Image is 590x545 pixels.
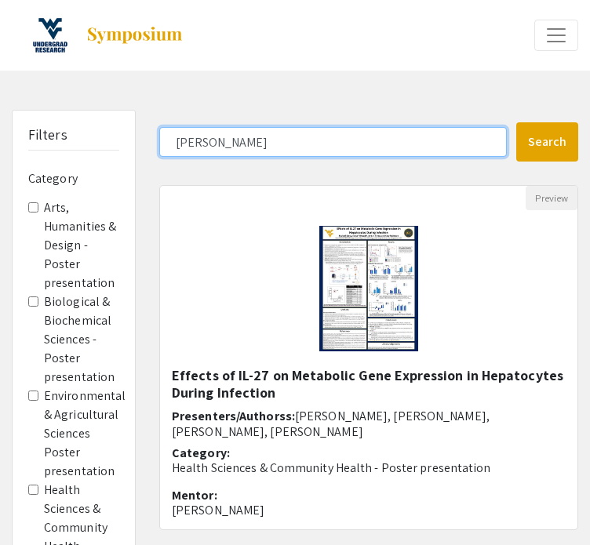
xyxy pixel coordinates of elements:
[172,445,230,461] span: Category:
[526,186,577,210] button: Preview
[12,474,67,533] iframe: Chat
[172,460,566,475] p: Health Sciences & Community Health - Poster presentation
[44,387,126,481] label: Environmental & Agricultural Sciences Poster presentation
[12,16,184,55] a: 16th Annual Summer Undergraduate Research Symposium
[172,503,566,518] p: [PERSON_NAME]
[44,292,119,387] label: Biological & Biochemical Sciences - Poster presentation
[159,127,507,157] input: Search Keyword(s) Or Author(s)
[159,185,578,530] div: Open Presentation <p><span style="color: rgb(0, 0, 0);">Effects of IL-27 on Metabolic Gene Expres...
[304,210,433,367] img: <p><span style="color: rgb(0, 0, 0);">Effects of IL-27 on Metabolic Gene Expression in Hepatocyte...
[516,122,578,162] button: Search
[31,16,70,55] img: 16th Annual Summer Undergraduate Research Symposium
[44,198,119,292] label: Arts, Humanities & Design - Poster presentation
[172,409,566,438] h6: Presenters/Authorss:
[172,367,566,401] h5: Effects of IL-27 on Metabolic Gene Expression in Hepatocytes During Infection
[172,408,490,439] span: [PERSON_NAME], [PERSON_NAME], [PERSON_NAME], [PERSON_NAME]
[86,26,184,45] img: Symposium by ForagerOne
[534,20,578,51] button: Expand or Collapse Menu
[172,487,217,503] span: Mentor:
[28,126,67,144] h5: Filters
[28,171,119,186] h6: Category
